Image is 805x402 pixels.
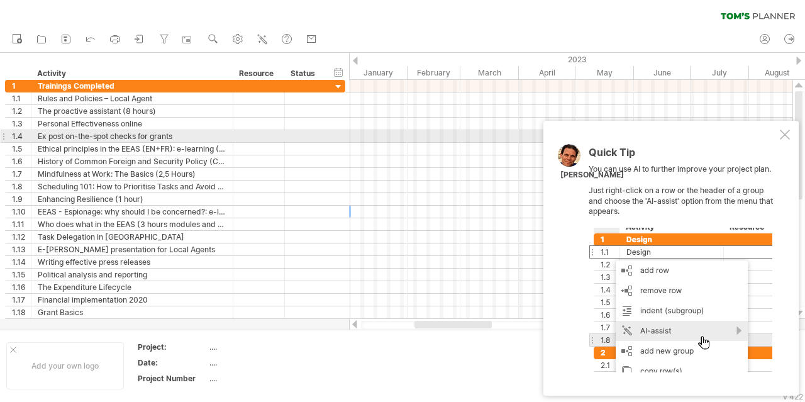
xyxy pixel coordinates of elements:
div: Project: [138,342,207,352]
div: EEAS - Espionage: why should I be concerned?: e-learning (EN) (20 min) [38,206,226,218]
div: 1.4 [12,130,31,142]
div: May 2023 [575,66,634,79]
div: 1.13 [12,243,31,255]
div: 1.10 [12,206,31,218]
div: 1.15 [12,269,31,281]
div: Scheduling 101: How to Prioritise Tasks and Avoid [MEDICAL_DATA]: e-learning (20 min) [38,181,226,193]
div: Ethical principles in the EEAS (EN+FR): e-learning (2 hours) [38,143,226,155]
div: History of Common Foreign and Security Policy (CFSP): e-learning (2 hours) [38,155,226,167]
div: .... [209,373,315,384]
div: Enhancing Resilience (1 hour) [38,193,226,205]
div: Task Delegation in [GEOGRAPHIC_DATA] [38,231,226,243]
div: Add your own logo [6,342,124,389]
div: 1.3 [12,118,31,130]
div: Status [291,67,318,80]
div: Financial implementation 2020 [38,294,226,306]
div: January 2023 [349,66,408,79]
div: Writing effective press releases [38,256,226,268]
div: 1.12 [12,231,31,243]
div: Grant Basics [38,306,226,318]
div: 1.14 [12,256,31,268]
div: .... [209,342,315,352]
div: 1.17 [12,294,31,306]
div: The Expenditure Lifecycle [38,281,226,293]
div: Mindfulness at Work: The Basics (2,5 Hours) [38,168,226,180]
div: Who does what in the EEAS (3 hours modules and videos) [38,218,226,230]
div: 1.18 [12,306,31,318]
div: March 2023 [460,66,519,79]
div: 1.11 [12,218,31,230]
div: The proactive assistant (8 hours) [38,105,226,117]
div: February 2023 [408,66,460,79]
div: 1.9 [12,193,31,205]
div: 1.8 [12,181,31,193]
div: v 422 [783,392,803,401]
div: .... [209,357,315,368]
div: 1.16 [12,281,31,293]
div: Project Number [138,373,207,384]
div: Political analysis and reporting [38,269,226,281]
div: Activity [37,67,226,80]
div: [PERSON_NAME] [560,170,624,181]
div: April 2023 [519,66,575,79]
div: Quick Tip [589,147,777,164]
div: Personal Effectiveness online [38,118,226,130]
div: Ex post on-the-spot checks for grants [38,130,226,142]
div: Resource [239,67,277,80]
div: 1.2 [12,105,31,117]
div: You can use AI to further improve your project plan. Just right-click on a row or the header of a... [589,147,777,372]
div: Trainings Completed [38,80,226,92]
div: Date: [138,357,207,368]
div: 1.6 [12,155,31,167]
div: 1.5 [12,143,31,155]
div: 1.1 [12,92,31,104]
div: 1.7 [12,168,31,180]
div: July 2023 [691,66,749,79]
div: 1 [12,80,31,92]
div: Rules and Policies – Local Agent [38,92,226,104]
div: June 2023 [634,66,691,79]
div: E-[PERSON_NAME] presentation for Local Agents [38,243,226,255]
